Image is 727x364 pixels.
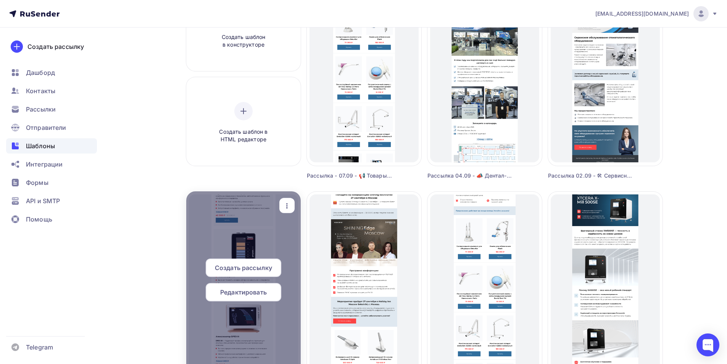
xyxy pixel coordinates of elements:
span: Рассылки [26,105,56,114]
span: Редактировать [220,288,267,297]
div: Рассылка 04.09 - 📣 Дентал-Экспо 2025 Ждем вас [DATE]–[DATE] на [PERSON_NAME] [427,172,513,180]
div: Рассылка 02.09 - 🛠 Сервисное обслуживание стоматологического оборудования Монтаж и ремонт [548,172,634,180]
a: Отправители [6,120,97,135]
span: Создать шаблон в конструкторе [207,33,280,49]
span: Помощь [26,215,52,224]
div: Рассылка - 07.09 - 📢 Товары недели выгодные цены на стоматологическое оборудование [307,172,393,180]
span: Дашборд [26,68,55,77]
div: Создать рассылку [27,42,84,51]
a: Формы [6,175,97,190]
span: Отправители [26,123,66,132]
span: Telegram [26,343,53,352]
span: Формы [26,178,48,187]
a: [EMAIL_ADDRESS][DOMAIN_NAME] [595,6,718,21]
span: Шаблоны [26,141,55,150]
span: Создать рассылку [215,263,272,272]
a: Контакты [6,83,97,99]
span: Контакты [26,86,55,95]
a: Дашборд [6,65,97,80]
a: Рассылки [6,102,97,117]
span: [EMAIL_ADDRESS][DOMAIN_NAME] [595,10,689,18]
span: API и SMTP [26,196,60,205]
span: Интеграции [26,160,63,169]
span: Создать шаблон в HTML редакторе [207,128,280,144]
a: Шаблоны [6,138,97,154]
